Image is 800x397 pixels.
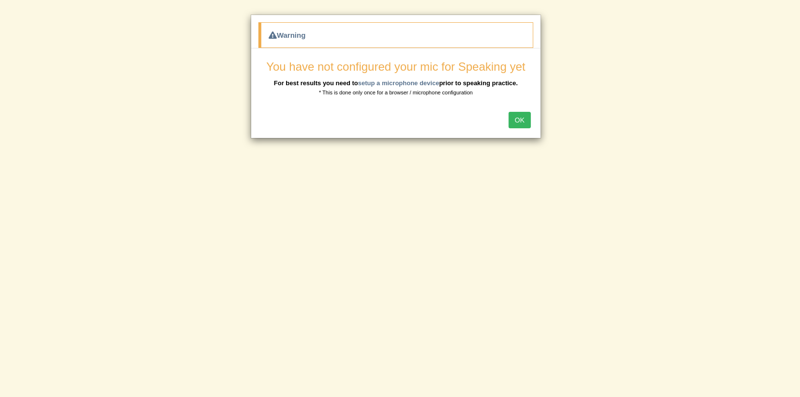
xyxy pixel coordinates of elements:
button: OK [509,112,531,128]
b: For best results you need to prior to speaking practice. [274,79,518,87]
a: setup a microphone device [358,79,439,87]
div: Warning [258,22,533,48]
span: You have not configured your mic for Speaking yet [266,60,525,73]
small: * This is done only once for a browser / microphone configuration [319,90,473,95]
